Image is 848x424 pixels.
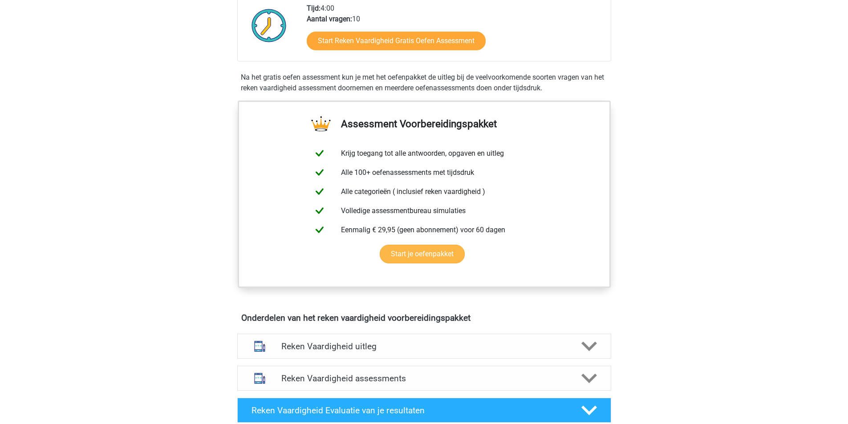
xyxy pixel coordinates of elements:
[247,3,292,48] img: Klok
[252,405,567,416] h4: Reken Vaardigheid Evaluatie van je resultaten
[380,245,465,263] a: Start je oefenpakket
[237,72,611,93] div: Na het gratis oefen assessment kun je met het oefenpakket de uitleg bij de veelvoorkomende soorte...
[234,398,615,423] a: Reken Vaardigheid Evaluatie van je resultaten
[281,341,567,351] h4: Reken Vaardigheid uitleg
[307,4,321,12] b: Tijd:
[248,335,271,358] img: reken vaardigheid uitleg
[307,32,486,50] a: Start Reken Vaardigheid Gratis Oefen Assessment
[234,366,615,391] a: assessments Reken Vaardigheid assessments
[300,3,610,61] div: 4:00 10
[234,334,615,359] a: uitleg Reken Vaardigheid uitleg
[307,15,352,23] b: Aantal vragen:
[241,313,607,323] h4: Onderdelen van het reken vaardigheid voorbereidingspakket
[248,367,271,390] img: reken vaardigheid assessments
[281,373,567,384] h4: Reken Vaardigheid assessments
